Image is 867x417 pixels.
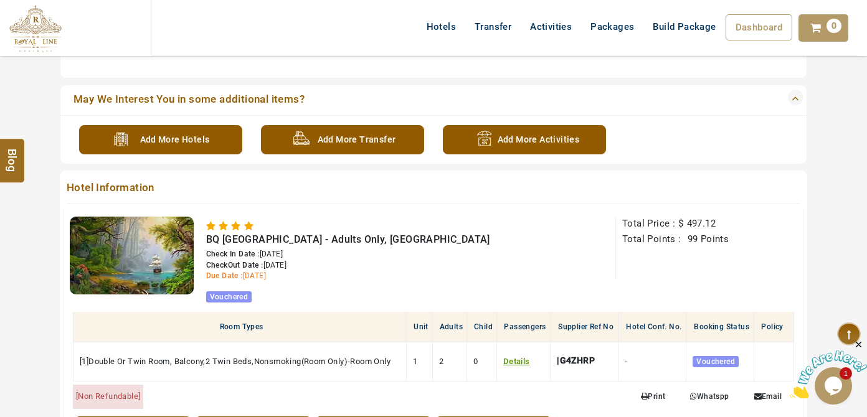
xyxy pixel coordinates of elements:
span: Due Date : [206,271,243,280]
span: Hotel Information [63,180,730,197]
a: Packages [581,14,643,39]
span: [DATE] [260,250,283,258]
span: Check In Date : [206,250,260,258]
span: Add More Hotels [140,126,210,149]
span: Email [754,392,782,401]
span: BQ [GEOGRAPHIC_DATA] - Adults Only, [GEOGRAPHIC_DATA] [206,233,490,245]
th: Room Types [73,312,407,342]
iframe: chat widget [790,339,867,398]
th: Child [467,312,497,342]
span: 1 [413,357,417,366]
a: Details [503,357,530,366]
span: Print [641,392,665,401]
span: Policy [761,322,783,331]
span: 497.12 [687,218,716,229]
span: Vouchered [693,356,739,367]
span: [DATE] [263,261,287,269]
th: Unit [407,312,432,342]
span: Total Price : [622,218,675,229]
th: Supplier Ref No [551,312,618,342]
span: 0 [473,357,478,366]
a: Whatspp [681,388,738,406]
span: Whatspp [690,392,729,401]
span: Total Points : [622,233,681,245]
th: Hotel Conf. No. [618,312,686,342]
span: $ [678,218,683,229]
th: Booking Status [686,312,754,342]
th: Adults [432,312,467,342]
a: Transfer [465,14,521,39]
a: Hotels [417,14,465,39]
span: - [625,357,627,366]
span: Add More Activities [498,126,580,149]
span: Blog [4,149,21,159]
span: 0 [827,19,841,33]
a: May We Interest You in some additional items? [70,91,724,109]
span: 99 Points [688,233,729,245]
span: [1]Double Or Twin Room, Balcony,2 Twin Beds,Nonsmoking(Room Only)-Room Only [80,357,391,366]
th: Passengers [496,312,550,342]
div: |G4ZHRP [557,352,601,372]
a: Activities [521,14,581,39]
span: [Non Refundable] [76,391,140,401]
a: Email [745,388,791,406]
img: nach1.jpg [70,217,194,294]
span: CheckOut Date : [206,261,263,269]
a: Build Package [643,14,725,39]
span: [DATE] [243,271,266,280]
span: 2 [439,357,443,366]
span: Add More Transfer [318,126,396,149]
a: 0 [798,14,848,42]
a: Print [632,388,675,406]
img: The Royal Line Holidays [9,5,62,52]
span: Vouchered [206,291,252,302]
span: Dashboard [736,22,783,33]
